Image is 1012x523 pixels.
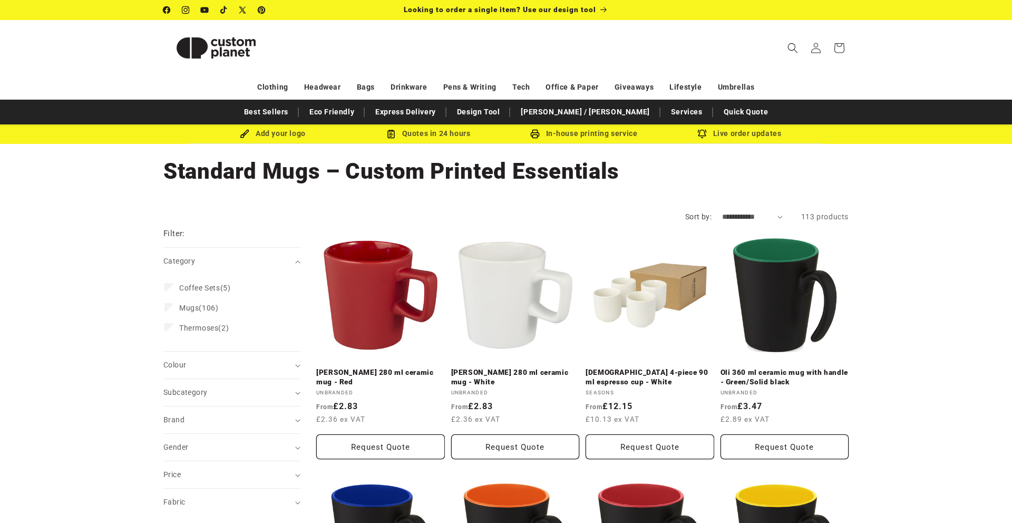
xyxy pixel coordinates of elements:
[163,248,300,275] summary: Category (0 selected)
[506,127,661,140] div: In-house printing service
[179,324,218,332] span: Thermoses
[179,284,220,292] span: Coffee Sets
[515,103,655,121] a: [PERSON_NAME] / [PERSON_NAME]
[586,434,714,459] button: Request Quote
[801,212,849,221] span: 113 products
[512,78,530,96] a: Tech
[257,78,288,96] a: Clothing
[357,78,375,96] a: Bags
[163,157,849,186] h1: Standard Mugs – Custom Printed Essentials
[721,434,849,459] button: Request Quote
[163,443,188,451] span: Gender
[586,368,714,386] a: [DEMOGRAPHIC_DATA] 4-piece 90 ml espresso cup - White
[179,304,199,312] span: Mugs
[163,228,185,240] h2: Filter:
[163,388,207,396] span: Subcategory
[391,78,427,96] a: Drinkware
[721,368,849,386] a: Oli 360 ml ceramic mug with handle - Green/Solid black
[530,129,540,139] img: In-house printing
[163,361,186,369] span: Colour
[163,434,300,461] summary: Gender (0 selected)
[451,368,580,386] a: [PERSON_NAME] 280 ml ceramic mug - White
[163,257,195,265] span: Category
[443,78,497,96] a: Pens & Writing
[304,78,341,96] a: Headwear
[697,129,707,139] img: Order updates
[661,127,817,140] div: Live order updates
[240,129,249,139] img: Brush Icon
[163,24,269,72] img: Custom Planet
[163,415,184,424] span: Brand
[163,379,300,406] summary: Subcategory (0 selected)
[451,434,580,459] button: Request Quote
[718,78,755,96] a: Umbrellas
[239,103,294,121] a: Best Sellers
[163,498,185,506] span: Fabric
[195,127,351,140] div: Add your logo
[163,489,300,516] summary: Fabric (0 selected)
[452,103,505,121] a: Design Tool
[685,212,712,221] label: Sort by:
[163,352,300,379] summary: Colour (0 selected)
[615,78,654,96] a: Giveaways
[163,406,300,433] summary: Brand (0 selected)
[718,103,774,121] a: Quick Quote
[404,5,596,14] span: Looking to order a single item? Use our design tool
[163,470,181,479] span: Price
[160,20,273,75] a: Custom Planet
[546,78,598,96] a: Office & Paper
[386,129,396,139] img: Order Updates Icon
[179,283,230,293] span: (5)
[666,103,708,121] a: Services
[316,368,445,386] a: [PERSON_NAME] 280 ml ceramic mug - Red
[179,323,229,333] span: (2)
[370,103,441,121] a: Express Delivery
[179,303,218,313] span: (106)
[669,78,702,96] a: Lifestyle
[781,36,804,60] summary: Search
[316,434,445,459] button: Request Quote
[304,103,359,121] a: Eco Friendly
[351,127,506,140] div: Quotes in 24 hours
[163,461,300,488] summary: Price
